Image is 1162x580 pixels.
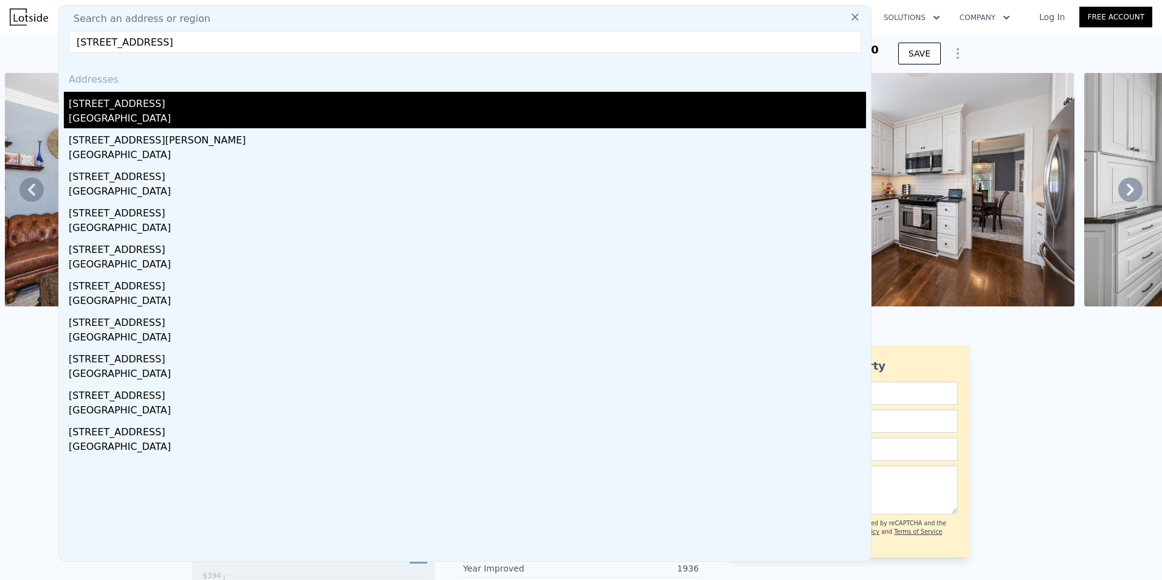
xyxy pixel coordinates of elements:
a: Free Account [1079,7,1152,27]
div: [GEOGRAPHIC_DATA] [69,221,866,238]
div: [GEOGRAPHIC_DATA] [69,403,866,420]
div: [STREET_ADDRESS] [69,311,866,330]
div: [STREET_ADDRESS][PERSON_NAME] [69,128,866,148]
div: [GEOGRAPHIC_DATA] [69,184,866,201]
input: Enter an address, city, region, neighborhood or zip code [69,31,861,53]
div: [STREET_ADDRESS] [69,201,866,221]
div: [STREET_ADDRESS] [69,165,866,184]
div: [STREET_ADDRESS] [69,274,866,294]
div: [GEOGRAPHIC_DATA] [69,148,866,165]
div: [GEOGRAPHIC_DATA] [69,367,866,384]
a: Log In [1025,11,1079,23]
div: This site is protected by reCAPTCHA and the Google and apply. [817,519,958,545]
div: Addresses [64,63,866,92]
tspan: $394 [202,571,221,580]
div: [STREET_ADDRESS] [69,384,866,403]
button: Solutions [874,7,950,29]
div: [STREET_ADDRESS] [69,238,866,257]
a: Terms of Service [894,528,942,535]
img: Lotside [10,9,48,26]
button: SAVE [898,43,941,64]
div: [STREET_ADDRESS] [69,92,866,111]
div: [STREET_ADDRESS] [69,420,866,440]
div: [STREET_ADDRESS] [69,347,866,367]
button: Show Options [946,41,970,66]
div: [GEOGRAPHIC_DATA] [69,257,866,274]
div: 1936 [581,562,699,575]
img: Sale: 154113250 Parcel: 101597053 [5,73,355,306]
div: [GEOGRAPHIC_DATA] [69,330,866,347]
span: Search an address or region [64,12,210,26]
button: Company [950,7,1020,29]
img: Sale: 154113250 Parcel: 101597053 [724,73,1074,306]
div: [GEOGRAPHIC_DATA] [69,440,866,457]
div: [GEOGRAPHIC_DATA] [69,294,866,311]
div: Year Improved [463,562,581,575]
div: [GEOGRAPHIC_DATA] [69,111,866,128]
